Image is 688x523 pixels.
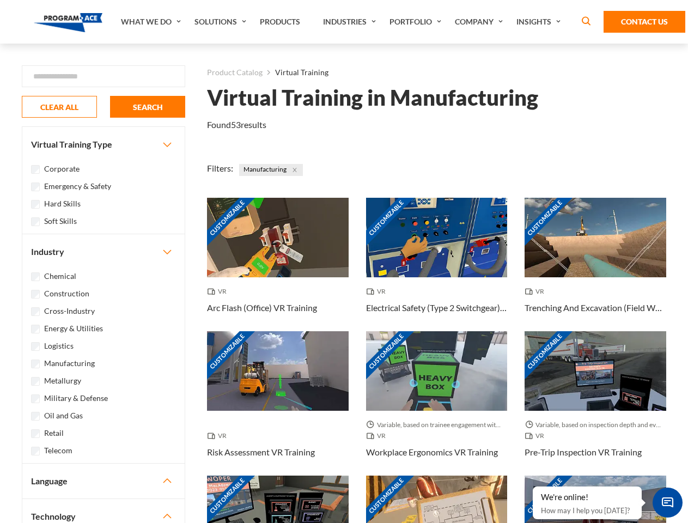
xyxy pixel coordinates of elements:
img: Program-Ace [34,13,103,32]
a: Product Catalog [207,65,263,80]
span: VR [366,286,390,297]
button: Industry [22,234,185,269]
h3: Pre-Trip Inspection VR Training [525,446,642,459]
label: Logistics [44,340,74,352]
label: Telecom [44,445,72,457]
label: Military & Defense [44,392,108,404]
label: Retail [44,427,64,439]
input: Metallurgy [31,377,40,386]
input: Hard Skills [31,200,40,209]
span: Variable, based on trainee engagement with exercises. [366,419,508,430]
a: Contact Us [604,11,685,33]
button: CLEAR ALL [22,96,97,118]
h3: Workplace Ergonomics VR Training [366,446,498,459]
label: Manufacturing [44,357,95,369]
input: Oil and Gas [31,412,40,421]
h3: Electrical Safety (Type 2 Switchgear) VR Training [366,301,508,314]
nav: breadcrumb [207,65,666,80]
a: Customizable Thumbnail - Risk Assessment VR Training VR Risk Assessment VR Training [207,331,349,476]
input: Military & Defense [31,394,40,403]
input: Manufacturing [31,360,40,368]
a: Customizable Thumbnail - Pre-Trip Inspection VR Training Variable, based on inspection depth and ... [525,331,666,476]
label: Metallurgy [44,375,81,387]
li: Virtual Training [263,65,328,80]
input: Corporate [31,165,40,174]
label: Corporate [44,163,80,175]
div: We're online! [541,492,634,503]
span: VR [525,430,549,441]
p: How may I help you [DATE]? [541,504,634,517]
span: VR [525,286,549,297]
input: Logistics [31,342,40,351]
label: Soft Skills [44,215,77,227]
a: Customizable Thumbnail - Arc Flash (Office) VR Training VR Arc Flash (Office) VR Training [207,198,349,331]
label: Construction [44,288,89,300]
input: Cross-Industry [31,307,40,316]
button: Virtual Training Type [22,127,185,162]
input: Construction [31,290,40,299]
label: Chemical [44,270,76,282]
span: VR [207,286,231,297]
a: Customizable Thumbnail - Workplace Ergonomics VR Training Variable, based on trainee engagement w... [366,331,508,476]
input: Retail [31,429,40,438]
button: Language [22,464,185,498]
label: Cross-Industry [44,305,95,317]
em: 53 [231,119,241,130]
h3: Trenching And Excavation (Field Work) VR Training [525,301,666,314]
h1: Virtual Training in Manufacturing [207,88,538,107]
span: Variable, based on inspection depth and event interaction. [525,419,666,430]
input: Soft Skills [31,217,40,226]
span: Manufacturing [239,164,303,176]
span: VR [366,430,390,441]
h3: Arc Flash (Office) VR Training [207,301,317,314]
span: VR [207,430,231,441]
input: Chemical [31,272,40,281]
button: Close [289,164,301,176]
h3: Risk Assessment VR Training [207,446,315,459]
a: Customizable Thumbnail - Trenching And Excavation (Field Work) VR Training VR Trenching And Excav... [525,198,666,331]
label: Energy & Utilities [44,323,103,335]
label: Oil and Gas [44,410,83,422]
input: Telecom [31,447,40,455]
p: Found results [207,118,266,131]
span: Filters: [207,163,233,173]
a: Customizable Thumbnail - Electrical Safety (Type 2 Switchgear) VR Training VR Electrical Safety (... [366,198,508,331]
input: Energy & Utilities [31,325,40,333]
label: Hard Skills [44,198,81,210]
label: Emergency & Safety [44,180,111,192]
span: Chat Widget [653,488,683,518]
input: Emergency & Safety [31,183,40,191]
